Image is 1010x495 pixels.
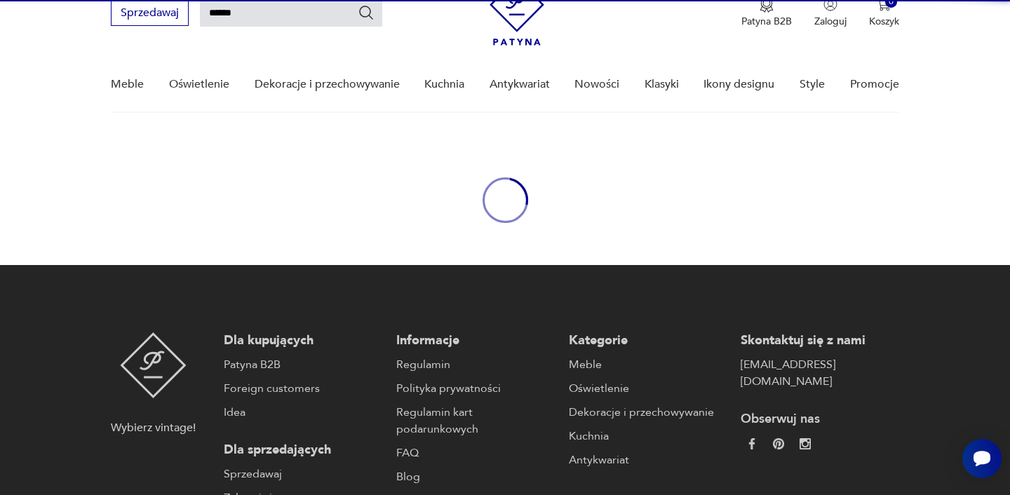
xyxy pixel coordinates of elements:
[645,57,679,111] a: Klasyki
[396,468,555,485] a: Blog
[869,15,899,28] p: Koszyk
[224,356,382,373] a: Patyna B2B
[111,419,196,436] p: Wybierz vintage!
[569,380,727,397] a: Oświetlenie
[741,15,792,28] p: Patyna B2B
[396,445,555,461] a: FAQ
[773,438,784,449] img: 37d27d81a828e637adc9f9cb2e3d3a8a.webp
[569,452,727,468] a: Antykwariat
[703,57,774,111] a: Ikony designu
[169,57,229,111] a: Oświetlenie
[224,332,382,349] p: Dla kupujących
[574,57,619,111] a: Nowości
[569,332,727,349] p: Kategorie
[224,442,382,459] p: Dla sprzedających
[850,57,899,111] a: Promocje
[800,57,825,111] a: Style
[396,332,555,349] p: Informacje
[741,356,899,390] a: [EMAIL_ADDRESS][DOMAIN_NAME]
[111,9,189,19] a: Sprzedawaj
[111,57,144,111] a: Meble
[224,404,382,421] a: Idea
[396,380,555,397] a: Polityka prywatności
[396,404,555,438] a: Regulamin kart podarunkowych
[800,438,811,449] img: c2fd9cf7f39615d9d6839a72ae8e59e5.webp
[569,356,727,373] a: Meble
[224,466,382,482] a: Sprzedawaj
[741,411,899,428] p: Obserwuj nas
[396,356,555,373] a: Regulamin
[255,57,400,111] a: Dekoracje i przechowywanie
[358,4,375,21] button: Szukaj
[424,57,464,111] a: Kuchnia
[814,15,847,28] p: Zaloguj
[490,57,550,111] a: Antykwariat
[746,438,757,449] img: da9060093f698e4c3cedc1453eec5031.webp
[741,332,899,349] p: Skontaktuj się z nami
[569,404,727,421] a: Dekoracje i przechowywanie
[224,380,382,397] a: Foreign customers
[120,332,187,398] img: Patyna - sklep z meblami i dekoracjami vintage
[962,439,1002,478] iframe: Smartsupp widget button
[569,428,727,445] a: Kuchnia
